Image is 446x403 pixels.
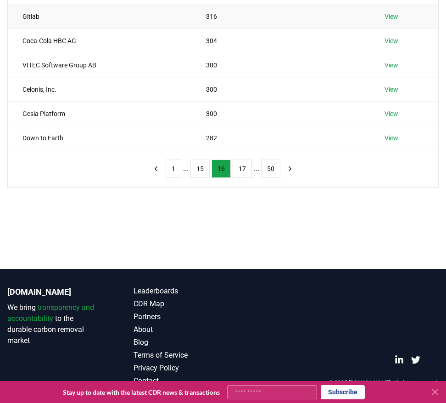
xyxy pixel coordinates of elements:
[385,12,398,21] a: View
[7,302,97,346] p: We bring to the durable carbon removal market
[191,53,370,77] td: 300
[191,77,370,101] td: 300
[385,85,398,94] a: View
[134,324,223,335] a: About
[395,355,404,364] a: LinkedIn
[166,160,181,178] button: 1
[134,286,223,297] a: Leaderboards
[134,363,223,374] a: Privacy Policy
[191,28,370,53] td: 304
[134,375,223,386] a: Contact
[134,298,223,309] a: CDR Map
[190,160,210,178] button: 15
[183,163,189,174] li: ...
[385,61,398,70] a: View
[7,303,94,323] span: transparency and accountability
[191,101,370,126] td: 300
[385,133,398,143] a: View
[134,337,223,348] a: Blog
[282,160,298,178] button: next page
[8,126,191,150] td: Down to Earth
[385,36,398,45] a: View
[411,355,420,364] a: Twitter
[8,53,191,77] td: VITEC Software Group AB
[191,126,370,150] td: 282
[191,4,370,28] td: 316
[254,163,259,174] li: ...
[233,160,252,178] button: 17
[385,109,398,118] a: View
[8,28,191,53] td: Coca-Cola HBC AG
[134,350,223,361] a: Terms of Service
[261,160,280,178] button: 50
[8,101,191,126] td: Gesia Platform
[8,4,191,28] td: Gitlab
[134,311,223,322] a: Partners
[7,286,97,298] p: [DOMAIN_NAME]
[148,160,164,178] button: previous page
[329,379,439,386] p: © 2025 [DOMAIN_NAME]. All rights reserved.
[212,160,231,178] button: 16
[8,77,191,101] td: Celonis, Inc.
